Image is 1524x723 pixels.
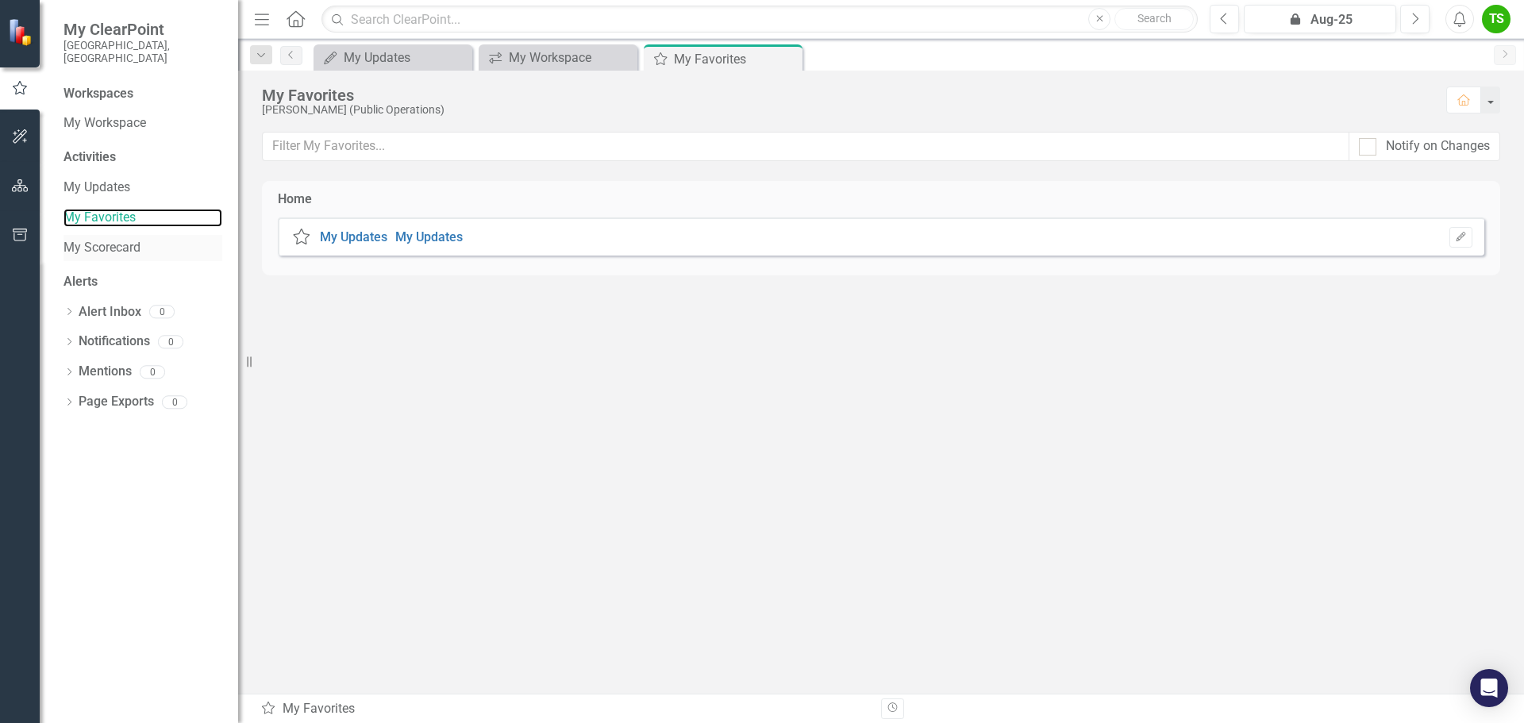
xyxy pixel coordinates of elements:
[63,114,222,133] a: My Workspace
[1244,5,1396,33] button: Aug-25
[321,6,1198,33] input: Search ClearPoint...
[1482,5,1511,33] button: TS
[1249,10,1391,29] div: Aug-25
[79,303,141,321] a: Alert Inbox
[317,48,468,67] a: My Updates
[262,104,1430,116] div: [PERSON_NAME] (Public Operations)
[79,333,150,351] a: Notifications
[162,395,187,409] div: 0
[63,209,222,227] a: My Favorites
[158,335,183,348] div: 0
[79,363,132,381] a: Mentions
[8,18,36,46] img: ClearPoint Strategy
[278,190,312,209] div: Home
[63,20,222,39] span: My ClearPoint
[1114,8,1194,30] button: Search
[63,85,133,103] div: Workspaces
[79,393,154,411] a: Page Exports
[483,48,633,67] a: My Workspace
[674,49,799,69] div: My Favorites
[395,229,463,244] a: My Updates
[63,148,222,167] div: Activities
[1449,227,1472,248] button: Set Home Page
[140,365,165,379] div: 0
[63,239,222,257] a: My Scorecard
[262,87,1430,104] div: My Favorites
[262,132,1349,161] input: Filter My Favorites...
[149,306,175,319] div: 0
[63,39,222,65] small: [GEOGRAPHIC_DATA], [GEOGRAPHIC_DATA]
[63,273,222,291] div: Alerts
[320,229,387,244] a: My Updates
[344,48,468,67] div: My Updates
[509,48,633,67] div: My Workspace
[260,700,869,718] div: My Favorites
[1386,137,1490,156] div: Notify on Changes
[1470,669,1508,707] div: Open Intercom Messenger
[63,179,222,197] a: My Updates
[1137,12,1172,25] span: Search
